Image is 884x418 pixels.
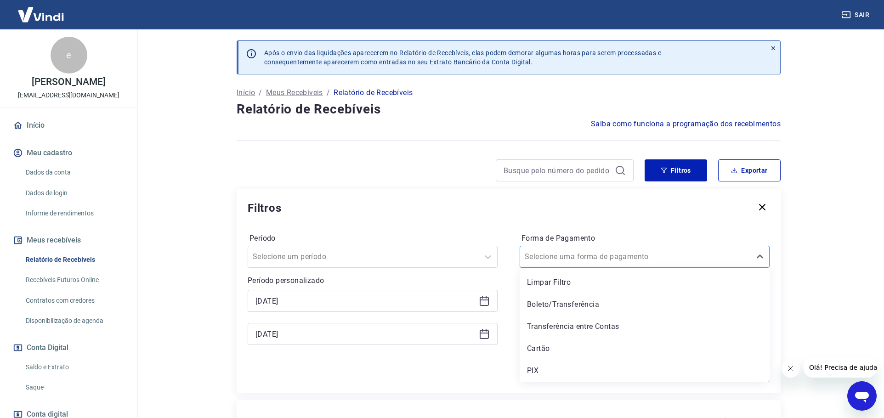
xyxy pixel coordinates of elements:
a: Dados de login [22,184,126,203]
a: Saldo e Extrato [22,358,126,377]
div: Boleto/Transferência [520,295,770,314]
button: Meu cadastro [11,143,126,163]
h4: Relatório de Recebíveis [237,100,781,119]
button: Exportar [718,159,781,181]
a: Recebíveis Futuros Online [22,271,126,289]
p: Após o envio das liquidações aparecerem no Relatório de Recebíveis, elas podem demorar algumas ho... [264,48,661,67]
input: Data inicial [255,294,475,308]
img: Vindi [11,0,71,28]
iframe: Fechar mensagem [782,359,800,378]
button: Filtros [645,159,707,181]
a: Saiba como funciona a programação dos recebimentos [591,119,781,130]
p: / [259,87,262,98]
input: Busque pelo número do pedido [504,164,611,177]
button: Sair [840,6,873,23]
a: Início [237,87,255,98]
a: Saque [22,378,126,397]
p: / [327,87,330,98]
div: Limpar Filtro [520,273,770,292]
div: e [51,37,87,73]
div: Transferência entre Contas [520,317,770,336]
p: Período personalizado [248,275,498,286]
iframe: Botão para abrir a janela de mensagens [847,381,877,411]
p: [EMAIL_ADDRESS][DOMAIN_NAME] [18,90,119,100]
button: Conta Digital [11,338,126,358]
a: Contratos com credores [22,291,126,310]
h5: Filtros [248,201,282,215]
span: Olá! Precisa de ajuda? [6,6,77,14]
a: Dados da conta [22,163,126,182]
div: PIX [520,362,770,380]
div: Cartão [520,339,770,358]
p: Relatório de Recebíveis [334,87,413,98]
a: Informe de rendimentos [22,204,126,223]
a: Início [11,115,126,136]
a: Relatório de Recebíveis [22,250,126,269]
label: Período [249,233,496,244]
iframe: Mensagem da empresa [804,357,877,378]
input: Data final [255,327,475,341]
label: Forma de Pagamento [521,233,768,244]
a: Meus Recebíveis [266,87,323,98]
button: Meus recebíveis [11,230,126,250]
a: Disponibilização de agenda [22,311,126,330]
p: [PERSON_NAME] [32,77,105,87]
